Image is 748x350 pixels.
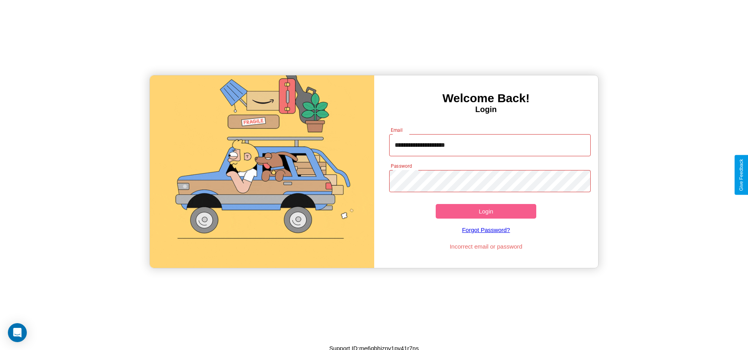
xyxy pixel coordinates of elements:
label: Email [391,127,403,133]
h4: Login [374,105,598,114]
a: Forgot Password? [385,219,587,241]
button: Login [436,204,537,219]
label: Password [391,163,412,169]
h3: Welcome Back! [374,92,598,105]
div: Give Feedback [739,159,744,191]
img: gif [150,75,374,268]
div: Open Intercom Messenger [8,323,27,342]
p: Incorrect email or password [385,241,587,252]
